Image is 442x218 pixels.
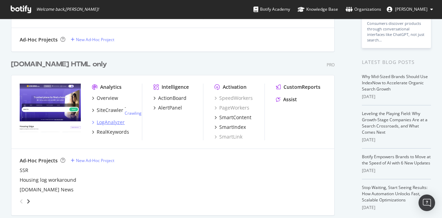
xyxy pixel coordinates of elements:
[71,37,114,42] a: New Ad-Hoc Project
[219,114,251,121] div: SmartContent
[214,104,249,111] a: PageWorkers
[92,95,118,102] a: Overview
[100,84,122,91] div: Analytics
[76,158,114,163] div: New Ad-Hoc Project
[158,104,182,111] div: AlertPanel
[158,95,186,102] div: ActionBoard
[346,6,381,13] div: Organizations
[362,154,431,166] a: Botify Empowers Brands to Move at the Speed of AI with 6 New Updates
[97,107,123,114] div: SiteCrawler
[419,195,435,211] div: Open Intercom Messenger
[395,6,427,12] span: Bikash Behera
[125,110,142,116] a: Crawling
[327,62,335,68] div: Pro
[214,133,242,140] a: SmartLink
[125,104,142,116] div: -
[362,74,428,92] a: Why Mid-Sized Brands Should Use IndexNow to Accelerate Organic Search Growth
[298,6,338,13] div: Knowledge Base
[223,84,247,91] div: Activation
[162,84,189,91] div: Intelligence
[214,95,253,102] a: SpeedWorkers
[284,84,320,91] div: CustomReports
[362,205,431,211] div: [DATE]
[92,129,129,135] a: RealKeywords
[214,124,246,131] a: SmartIndex
[71,158,114,163] a: New Ad-Hoc Project
[362,137,431,143] div: [DATE]
[276,96,297,103] a: Assist
[253,6,290,13] div: Botify Academy
[20,84,81,133] img: www.Housing.com
[153,95,186,102] a: ActionBoard
[362,168,431,174] div: [DATE]
[381,4,439,15] button: [PERSON_NAME]
[97,95,118,102] div: Overview
[219,124,246,131] div: SmartIndex
[283,96,297,103] div: Assist
[92,119,125,126] a: LogAnalyzer
[362,184,427,203] a: Stop Waiting, Start Seeing Results: How Automation Unlocks Fast, Scalable Optimizations
[20,36,58,43] div: Ad-Hoc Projects
[276,84,320,91] a: CustomReports
[17,196,26,207] div: angle-left
[214,114,251,121] a: SmartContent
[11,59,107,69] div: [DOMAIN_NAME] HTML only
[26,198,31,205] div: angle-right
[20,186,74,193] a: [DOMAIN_NAME] News
[362,111,427,135] a: Leveling the Playing Field: Why Growth-Stage Companies Are at a Search Crossroads, and What Comes...
[36,7,99,12] span: Welcome back, [PERSON_NAME] !
[97,119,125,126] div: LogAnalyzer
[153,104,182,111] a: AlertPanel
[92,104,142,116] a: SiteCrawler- Crawling
[20,167,28,174] a: SSR
[362,94,431,100] div: [DATE]
[20,177,76,183] a: Housing log workaround
[20,157,58,164] div: Ad-Hoc Projects
[362,58,431,66] div: Latest Blog Posts
[367,21,426,43] div: Consumers discover products through conversational interfaces like ChatGPT, not just search…
[76,37,114,42] div: New Ad-Hoc Project
[97,129,129,135] div: RealKeywords
[11,59,110,69] a: [DOMAIN_NAME] HTML only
